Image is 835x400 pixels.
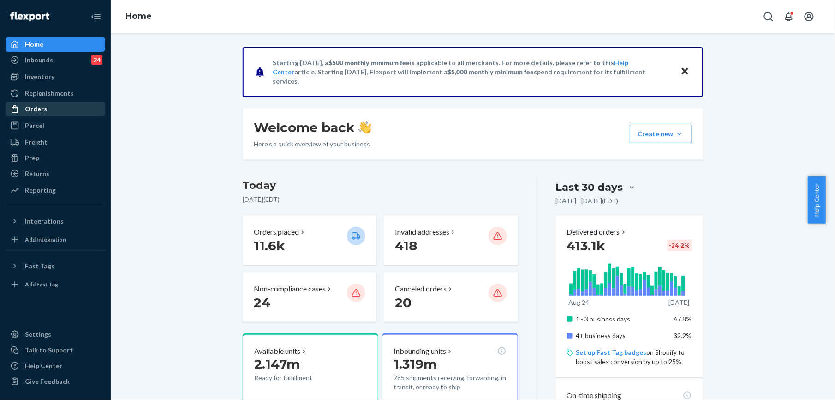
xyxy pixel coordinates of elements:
[243,195,518,204] p: [DATE] ( EDT )
[25,72,54,81] div: Inventory
[254,284,326,294] p: Non-compliance cases
[576,348,692,366] p: on Shopify to boost sales conversion by up to 25%.
[6,166,105,181] a: Returns
[576,331,667,340] p: 4+ business days
[243,216,376,265] button: Orders placed 11.6k
[780,7,798,26] button: Open notifications
[6,358,105,373] a: Help Center
[6,151,105,165] a: Prep
[358,121,371,134] img: hand-wave emoji
[6,135,105,150] a: Freight
[25,169,49,178] div: Returns
[576,348,647,356] a: Set up Fast Tag badges
[394,346,446,357] p: Inbounding units
[6,343,105,358] a: Talk to Support
[6,259,105,273] button: Fast Tags
[567,227,627,237] button: Delivered orders
[6,183,105,198] a: Reporting
[674,332,692,339] span: 32.2%
[25,138,48,147] div: Freight
[569,298,590,307] p: Aug 24
[25,40,43,49] div: Home
[6,327,105,342] a: Settings
[394,373,506,392] p: 785 shipments receiving, forwarding, in transit, or ready to ship
[6,102,105,116] a: Orders
[668,240,692,251] div: -24.2 %
[254,119,371,136] h1: Welcome back
[254,346,300,357] p: Available units
[567,238,606,254] span: 413.1k
[25,217,64,226] div: Integrations
[254,295,270,310] span: 24
[447,68,534,76] span: $5,000 monthly minimum fee
[25,377,70,386] div: Give Feedback
[25,153,39,163] div: Prep
[91,55,102,65] div: 24
[384,216,518,265] button: Invalid addresses 418
[10,12,49,21] img: Flexport logo
[395,295,412,310] span: 20
[6,277,105,292] a: Add Fast Tag
[800,7,818,26] button: Open account menu
[25,121,44,130] div: Parcel
[395,238,417,254] span: 418
[6,53,105,67] a: Inbounds24
[6,214,105,229] button: Integrations
[118,3,159,30] ol: breadcrumbs
[254,139,371,149] p: Here’s a quick overview of your business
[25,361,62,370] div: Help Center
[273,58,672,86] p: Starting [DATE], a is applicable to all merchants. For more details, please refer to this article...
[243,273,376,322] button: Non-compliance cases 24
[254,373,340,382] p: Ready for fulfillment
[25,330,51,339] div: Settings
[394,356,437,372] span: 1.319m
[254,238,285,254] span: 11.6k
[6,232,105,247] a: Add Integration
[6,374,105,389] button: Give Feedback
[395,284,447,294] p: Canceled orders
[254,356,300,372] span: 2.147m
[630,125,692,143] button: Create new
[328,59,410,67] span: $500 monthly minimum fee
[556,196,619,206] p: [DATE] - [DATE] ( EDT )
[6,37,105,52] a: Home
[395,227,449,237] p: Invalid addresses
[674,315,692,323] span: 67.8%
[125,11,152,21] a: Home
[254,227,299,237] p: Orders placed
[6,86,105,101] a: Replenishments
[25,89,74,98] div: Replenishments
[556,180,623,194] div: Last 30 days
[25,345,73,355] div: Talk to Support
[25,236,66,243] div: Add Integration
[243,178,518,193] h3: Today
[25,104,47,114] div: Orders
[576,315,667,324] p: 1 - 3 business days
[759,7,778,26] button: Open Search Box
[808,176,826,224] button: Help Center
[6,118,105,133] a: Parcel
[679,65,691,79] button: Close
[25,55,53,65] div: Inbounds
[6,69,105,84] a: Inventory
[25,280,58,288] div: Add Fast Tag
[384,273,518,322] button: Canceled orders 20
[25,261,54,271] div: Fast Tags
[25,186,56,195] div: Reporting
[87,7,105,26] button: Close Navigation
[669,298,690,307] p: [DATE]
